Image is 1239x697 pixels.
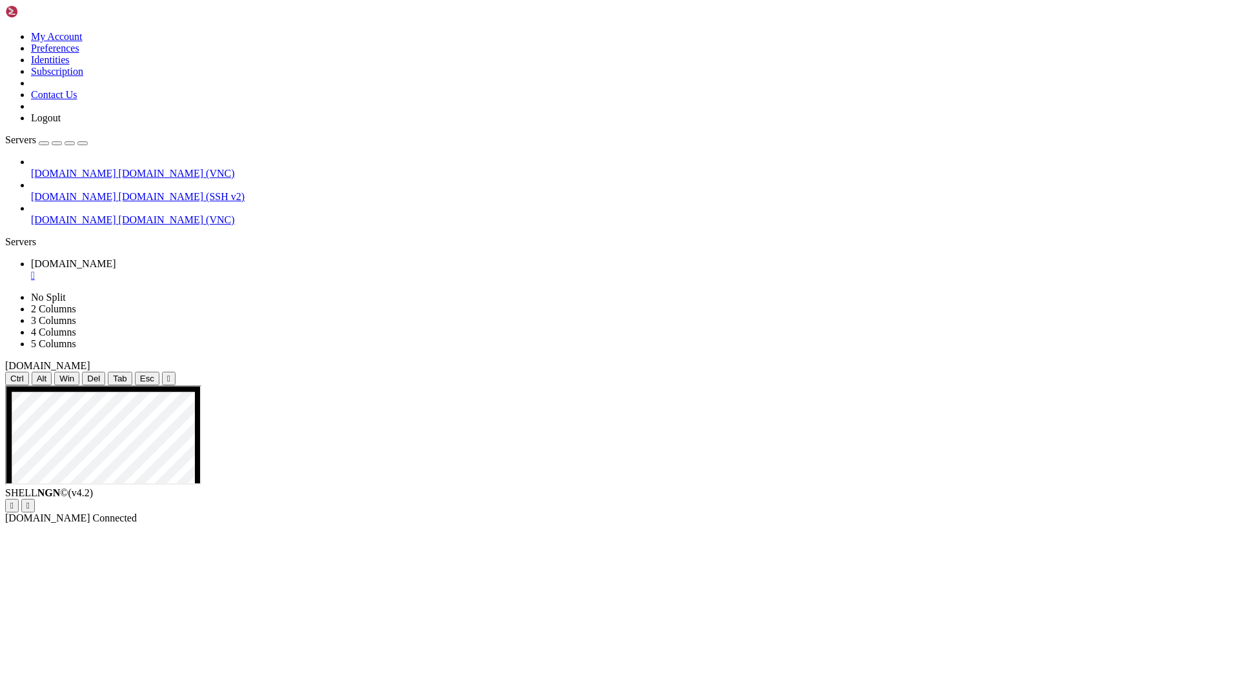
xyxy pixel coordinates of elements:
a: Servers [5,134,88,145]
span: [DOMAIN_NAME] [5,360,90,371]
span: [DOMAIN_NAME] [5,512,90,523]
a: My Account [31,31,83,42]
span: [DOMAIN_NAME] [31,191,116,202]
a: 5 Columns [31,338,76,349]
a: 3 Columns [31,315,76,326]
a: Subscription [31,66,83,77]
a: Preferences [31,43,79,54]
span: [DOMAIN_NAME] (SSH v2) [119,191,245,202]
img: Shellngn [5,5,79,18]
span: Connected [93,512,137,523]
div: Servers [5,236,1234,248]
a: home.ycloud.info [31,258,1234,281]
span: Win [59,374,74,383]
span: [DOMAIN_NAME] [31,168,116,179]
span: [DOMAIN_NAME] [31,258,116,269]
div:  [26,501,30,510]
button:  [5,499,19,512]
span: Tab [113,374,127,383]
b: NGN [37,487,61,498]
span: Servers [5,134,36,145]
li: [DOMAIN_NAME] [DOMAIN_NAME] (SSH v2) [31,179,1234,203]
button: Alt [32,372,52,385]
li: [DOMAIN_NAME] [DOMAIN_NAME] (VNC) [31,156,1234,179]
button: Esc [135,372,159,385]
span: Del [87,374,100,383]
a: Identities [31,54,70,65]
button: Del [82,372,105,385]
span: Esc [140,374,154,383]
div:  [167,374,170,383]
a: Logout [31,112,61,123]
span: SHELL © [5,487,93,498]
button: Tab [108,372,132,385]
a:  [31,270,1234,281]
button:  [21,499,35,512]
a: 2 Columns [31,303,76,314]
div:  [10,501,14,510]
a: 4 Columns [31,327,76,338]
span: 4.2.0 [68,487,94,498]
a: [DOMAIN_NAME] [DOMAIN_NAME] (VNC) [31,214,1234,226]
span: [DOMAIN_NAME] (VNC) [119,214,235,225]
button: Win [54,372,79,385]
button: Ctrl [5,372,29,385]
a: No Split [31,292,66,303]
a: [DOMAIN_NAME] [DOMAIN_NAME] (SSH v2) [31,191,1234,203]
button:  [162,372,176,385]
span: [DOMAIN_NAME] (VNC) [119,168,235,179]
li: [DOMAIN_NAME] [DOMAIN_NAME] (VNC) [31,203,1234,226]
a: Contact Us [31,89,77,100]
span: Alt [37,374,47,383]
span: Ctrl [10,374,24,383]
a: [DOMAIN_NAME] [DOMAIN_NAME] (VNC) [31,168,1234,179]
span: [DOMAIN_NAME] [31,214,116,225]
